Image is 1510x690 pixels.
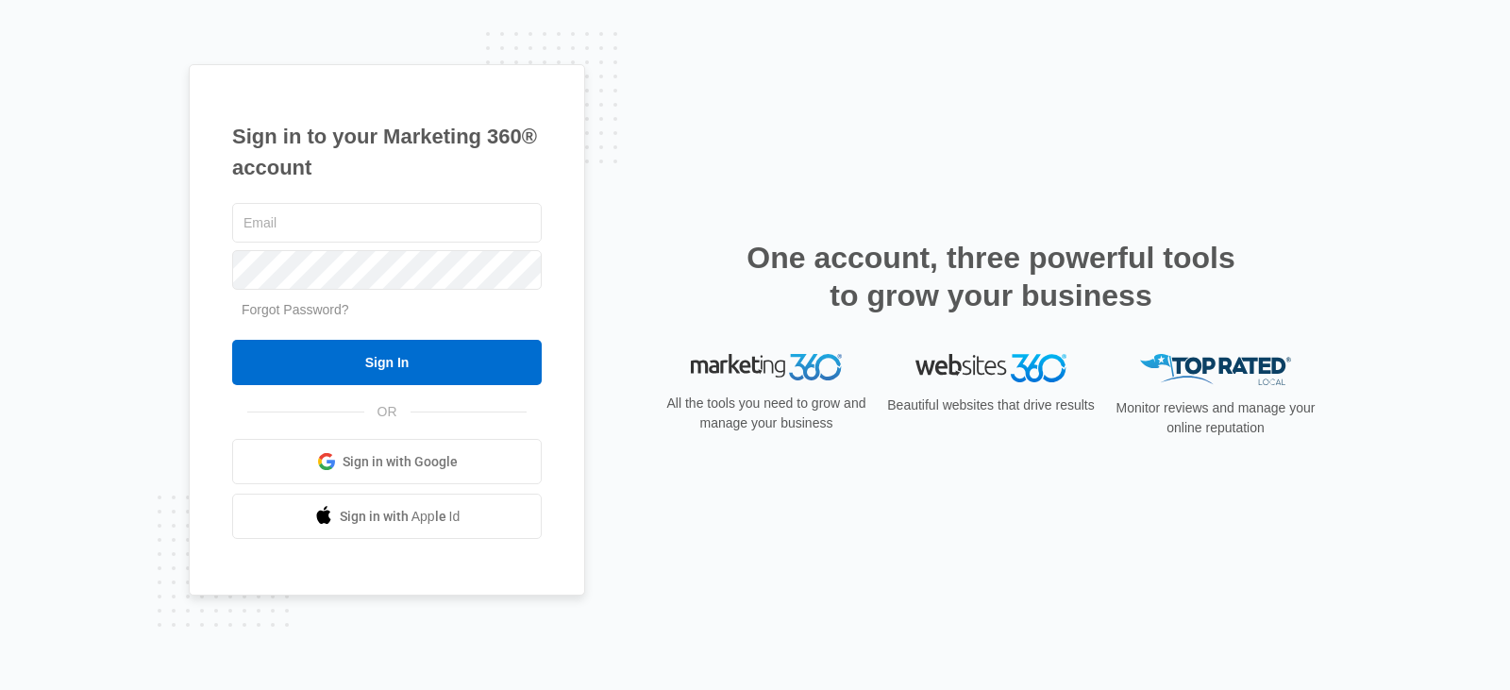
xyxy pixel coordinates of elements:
p: Monitor reviews and manage your online reputation [1110,398,1321,438]
img: Top Rated Local [1140,354,1291,385]
img: Marketing 360 [691,354,842,380]
p: All the tools you need to grow and manage your business [661,394,872,433]
img: Websites 360 [915,354,1066,381]
span: OR [364,402,411,422]
a: Sign in with Google [232,439,542,484]
p: Beautiful websites that drive results [885,395,1097,415]
a: Sign in with Apple Id [232,494,542,539]
input: Sign In [232,340,542,385]
span: Sign in with Google [343,452,458,472]
h2: One account, three powerful tools to grow your business [741,239,1241,314]
h1: Sign in to your Marketing 360® account [232,121,542,183]
a: Forgot Password? [242,302,349,317]
input: Email [232,203,542,243]
span: Sign in with Apple Id [340,507,461,527]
